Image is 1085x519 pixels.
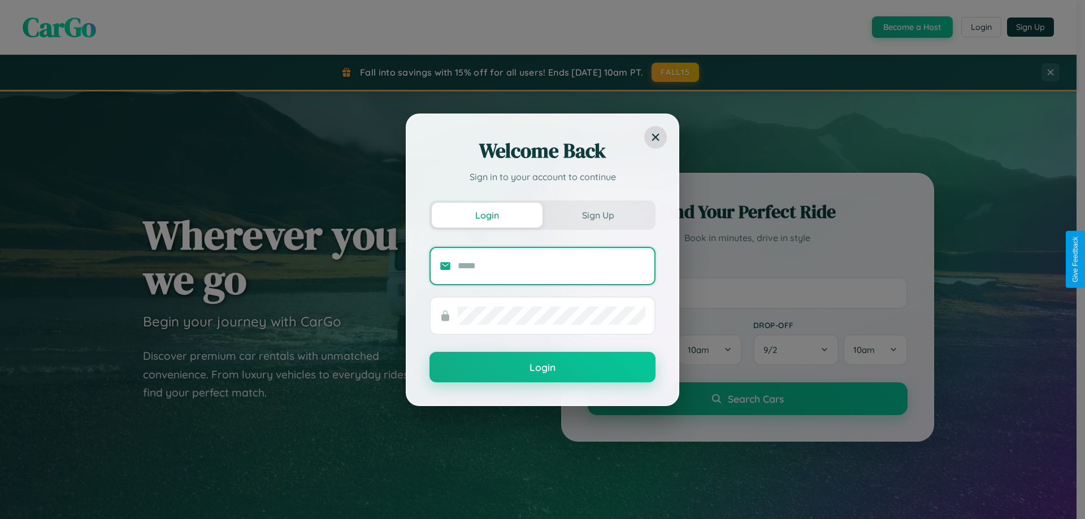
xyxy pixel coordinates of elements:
[1071,237,1079,282] div: Give Feedback
[429,352,656,382] button: Login
[429,170,656,184] p: Sign in to your account to continue
[542,203,653,228] button: Sign Up
[432,203,542,228] button: Login
[429,137,656,164] h2: Welcome Back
